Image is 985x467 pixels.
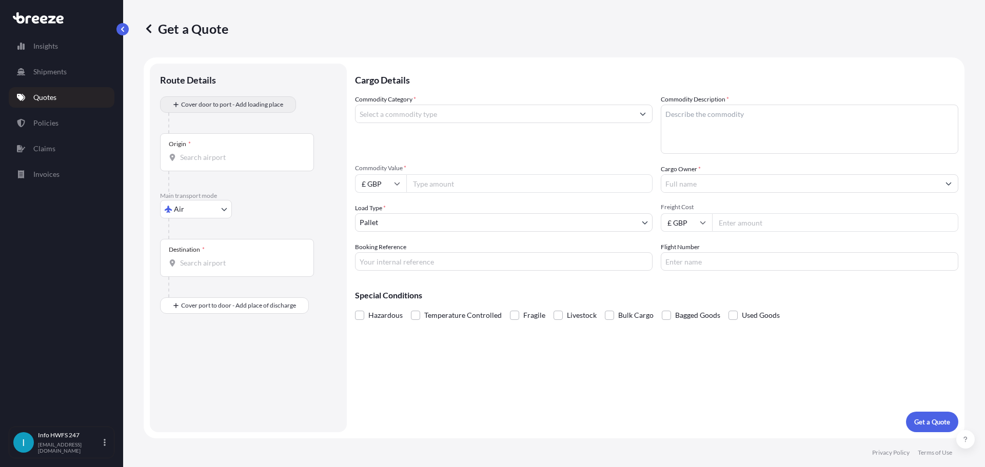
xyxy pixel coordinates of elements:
input: Type amount [406,174,653,193]
a: Shipments [9,62,114,82]
input: Destination [180,258,301,268]
span: Freight Cost [661,203,958,211]
p: Shipments [33,67,67,77]
input: Your internal reference [355,252,653,271]
span: Pallet [360,217,378,228]
span: Livestock [567,308,597,323]
p: Get a Quote [144,21,228,37]
p: [EMAIL_ADDRESS][DOMAIN_NAME] [38,441,102,454]
p: Main transport mode [160,192,337,200]
p: Quotes [33,92,56,103]
p: Special Conditions [355,291,958,299]
button: Select transport [160,200,232,218]
p: Get a Quote [914,417,950,427]
span: Cover door to port - Add loading place [181,99,283,110]
p: Cargo Details [355,64,958,94]
span: Hazardous [368,308,403,323]
a: Claims [9,138,114,159]
button: Pallet [355,213,653,232]
button: Show suggestions [634,105,652,123]
a: Quotes [9,87,114,108]
p: Policies [33,118,58,128]
button: Cover door to port - Add loading place [160,96,296,113]
span: I [22,437,25,448]
input: Enter amount [712,213,958,232]
span: Used Goods [742,308,780,323]
label: Cargo Owner [661,164,701,174]
div: Origin [169,140,191,148]
input: Enter name [661,252,958,271]
label: Commodity Category [355,94,416,105]
a: Terms of Use [918,449,952,457]
input: Select a commodity type [356,105,634,123]
a: Invoices [9,164,114,185]
p: Route Details [160,74,216,86]
a: Policies [9,113,114,133]
div: Destination [169,246,205,254]
a: Privacy Policy [872,449,910,457]
span: Commodity Value [355,164,653,172]
input: Full name [661,174,939,193]
span: Temperature Controlled [424,308,502,323]
p: Claims [33,144,55,154]
span: Air [174,204,184,214]
span: Cover port to door - Add place of discharge [181,300,296,311]
button: Show suggestions [939,174,958,193]
label: Commodity Description [661,94,729,105]
span: Fragile [523,308,545,323]
span: Bagged Goods [675,308,720,323]
button: Get a Quote [906,412,958,432]
label: Booking Reference [355,242,406,252]
p: Invoices [33,169,60,179]
button: Cover port to door - Add place of discharge [160,297,309,314]
p: Insights [33,41,58,51]
span: Bulk Cargo [618,308,654,323]
label: Flight Number [661,242,700,252]
a: Insights [9,36,114,56]
p: Info HWFS 247 [38,431,102,439]
input: Origin [180,152,301,163]
span: Load Type [355,203,386,213]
